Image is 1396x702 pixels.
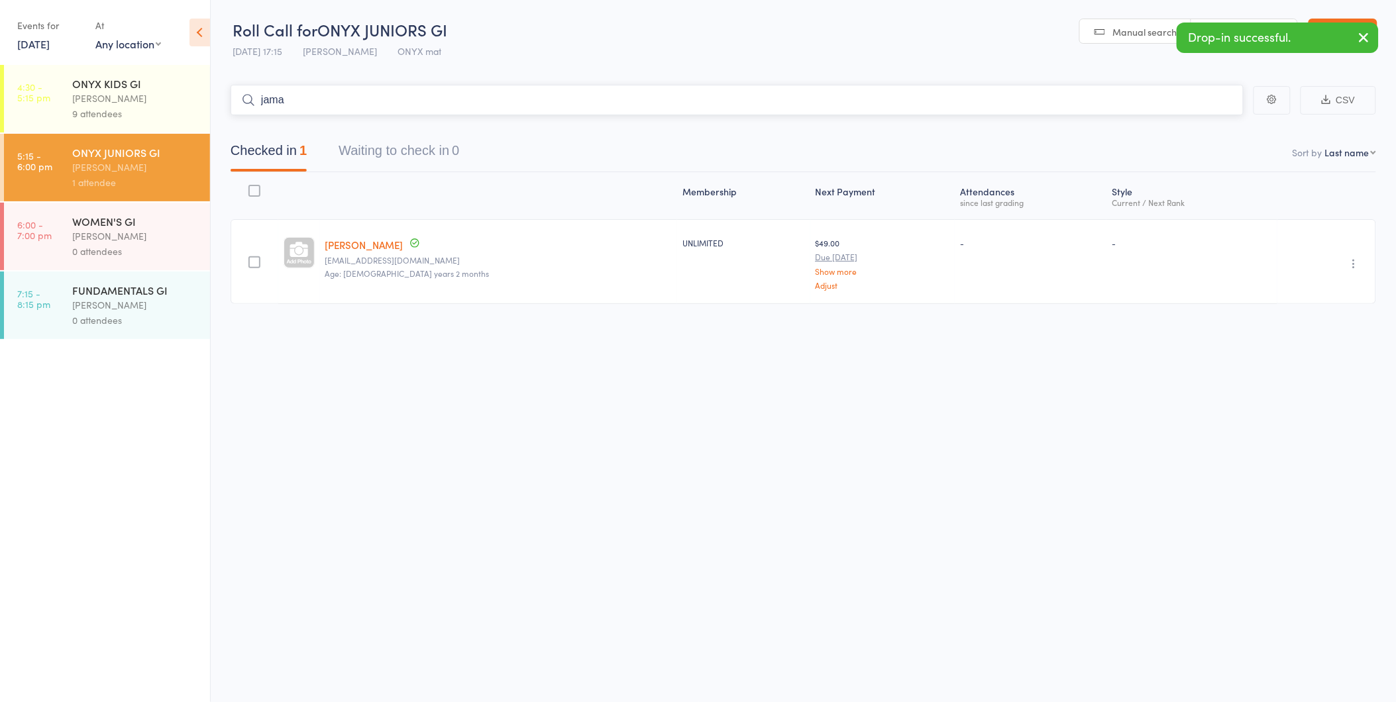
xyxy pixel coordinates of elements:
[17,81,50,103] time: 4:30 - 5:15 pm
[231,85,1244,115] input: Search by name
[231,136,307,172] button: Checked in1
[72,283,199,297] div: FUNDAMENTALS GI
[72,214,199,228] div: WOMEN'S GI
[17,150,52,172] time: 5:15 - 6:00 pm
[4,203,210,270] a: 6:00 -7:00 pmWOMEN'S GI[PERSON_NAME]0 attendees
[17,36,50,51] a: [DATE]
[682,237,804,248] div: UNLIMITED
[1309,19,1377,45] a: Exit roll call
[17,219,52,240] time: 6:00 - 7:00 pm
[72,76,199,91] div: ONYX KIDS GI
[72,145,199,160] div: ONYX JUNIORS GI
[1106,178,1277,213] div: Style
[325,268,490,279] span: Age: [DEMOGRAPHIC_DATA] years 2 months
[1112,198,1272,207] div: Current / Next Rank
[816,237,950,289] div: $49.00
[339,136,459,172] button: Waiting to check in0
[4,272,210,339] a: 7:15 -8:15 pmFUNDAMENTALS GI[PERSON_NAME]0 attendees
[95,36,161,51] div: Any location
[1325,146,1369,159] div: Last name
[72,91,199,106] div: [PERSON_NAME]
[1112,237,1272,248] div: -
[299,143,307,158] div: 1
[72,244,199,259] div: 0 attendees
[960,237,1101,248] div: -
[816,267,950,276] a: Show more
[1301,86,1376,115] button: CSV
[95,15,161,36] div: At
[816,252,950,262] small: Due [DATE]
[72,228,199,244] div: [PERSON_NAME]
[4,134,210,201] a: 5:15 -6:00 pmONYX JUNIORS GI[PERSON_NAME]1 attendee
[72,175,199,190] div: 1 attendee
[325,238,403,252] a: [PERSON_NAME]
[452,143,459,158] div: 0
[810,178,955,213] div: Next Payment
[1177,23,1379,53] div: Drop-in successful.
[325,256,672,265] small: nettiepaulo@gmail.com
[398,44,441,58] span: ONYX mat
[233,19,317,40] span: Roll Call for
[317,19,447,40] span: ONYX JUNIORS GI
[955,178,1106,213] div: Atten­dances
[72,313,199,328] div: 0 attendees
[72,297,199,313] div: [PERSON_NAME]
[17,15,82,36] div: Events for
[816,281,950,289] a: Adjust
[233,44,282,58] span: [DATE] 17:15
[72,106,199,121] div: 9 attendees
[303,44,377,58] span: [PERSON_NAME]
[72,160,199,175] div: [PERSON_NAME]
[17,288,50,309] time: 7:15 - 8:15 pm
[4,65,210,132] a: 4:30 -5:15 pmONYX KIDS GI[PERSON_NAME]9 attendees
[677,178,810,213] div: Membership
[1293,146,1322,159] label: Sort by
[1113,25,1177,38] span: Manual search
[960,198,1101,207] div: since last grading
